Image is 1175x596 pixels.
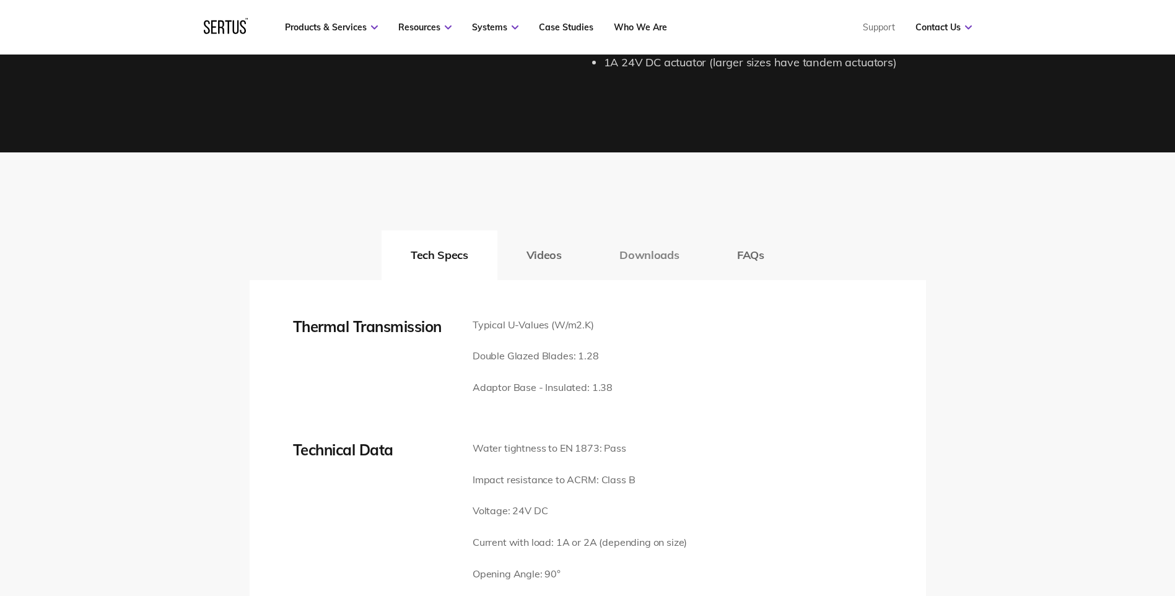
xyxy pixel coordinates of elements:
a: Case Studies [539,22,593,33]
a: Support [863,22,895,33]
p: Opening Angle: 90° [473,566,689,582]
a: Who We Are [614,22,667,33]
p: Current with load: 1A or 2A (depending on size) [473,535,689,551]
p: Double Glazed Blades: 1.28 [473,348,613,364]
button: FAQs [708,230,793,280]
p: Adaptor Base - Insulated: 1.38 [473,380,613,396]
a: Products & Services [285,22,378,33]
p: Typical U-Values (W/m2.K) [473,317,613,333]
p: Water tightness to EN 1873: Pass [473,440,689,457]
a: Contact Us [915,22,972,33]
li: 1A 24V DC actuator (larger sizes have tandem actuators) [604,54,926,72]
iframe: Chat Widget [952,452,1175,596]
a: Systems [472,22,518,33]
a: Resources [398,22,452,33]
p: Impact resistance to ACRM: Class B [473,472,689,488]
div: Technical Data [293,440,454,459]
button: Videos [497,230,591,280]
button: Downloads [590,230,708,280]
p: Voltage: 24V DC [473,503,689,519]
div: Thermal Transmission [293,317,454,336]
